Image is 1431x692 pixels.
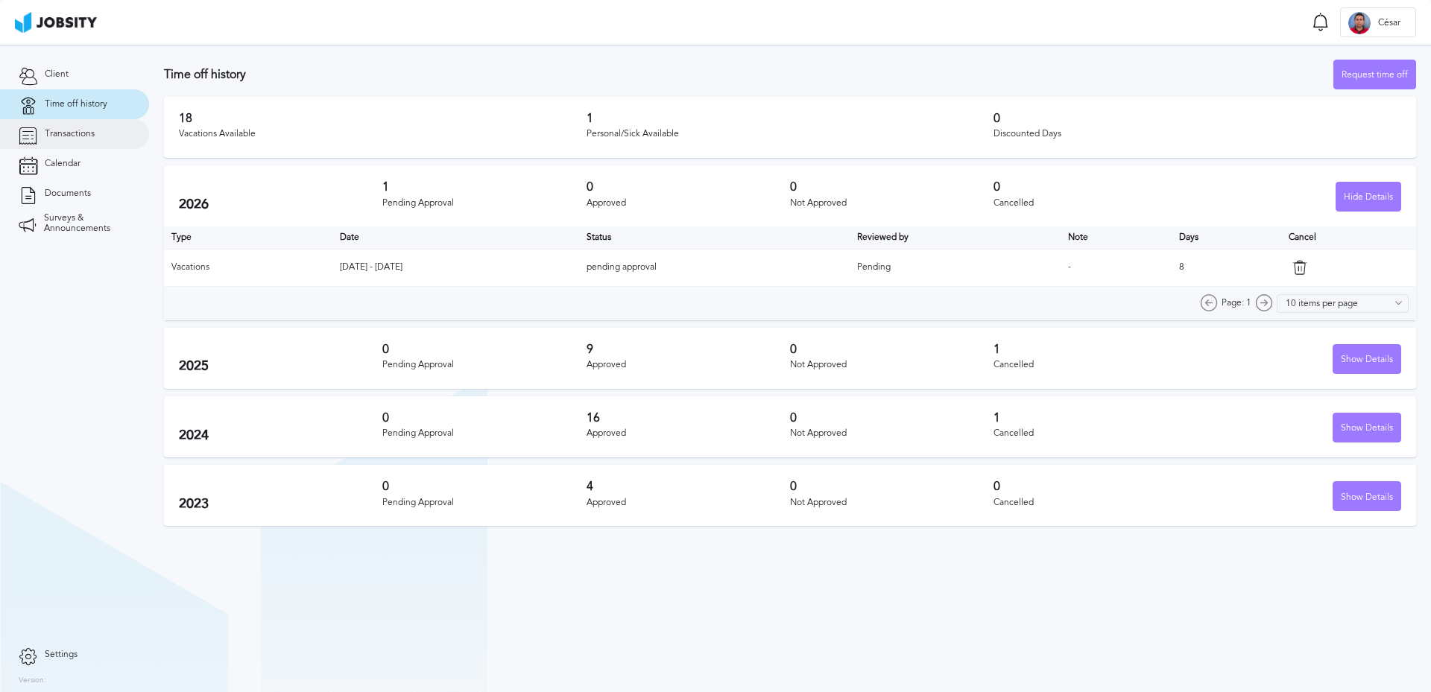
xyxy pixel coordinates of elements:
div: Pending Approval [382,198,586,209]
td: 8 [1172,249,1280,286]
h3: 1 [382,180,586,194]
th: Days [1172,226,1280,249]
div: Not Approved [790,498,994,508]
div: Pending Approval [382,360,586,370]
div: Personal/Sick Available [587,129,994,139]
div: Show Details [1333,413,1400,443]
h3: Time off history [164,68,1333,81]
th: Toggle SortBy [850,226,1061,249]
h3: 1 [994,343,1197,356]
span: - [1068,261,1071,272]
span: César [1371,18,1408,28]
span: Time off history [45,99,107,109]
div: Approved [587,498,790,508]
div: Show Details [1333,482,1400,512]
h2: 2024 [179,428,382,443]
h3: 1 [994,411,1197,425]
div: C [1348,12,1371,34]
th: Toggle SortBy [332,226,579,249]
h3: 0 [994,112,1401,125]
h3: 0 [790,411,994,425]
h3: 9 [587,343,790,356]
button: Show Details [1333,481,1401,511]
td: pending approval [579,249,850,286]
button: Show Details [1333,344,1401,374]
div: Show Details [1333,345,1400,375]
h2: 2026 [179,197,382,212]
h3: 18 [179,112,587,125]
button: CCésar [1340,7,1416,37]
div: Cancelled [994,428,1197,439]
div: Pending Approval [382,428,586,439]
div: Cancelled [994,360,1197,370]
button: Show Details [1333,413,1401,442]
span: Pending [857,261,891,272]
div: Approved [587,428,790,439]
div: Approved [587,198,790,209]
h3: 0 [587,180,790,194]
h2: 2023 [179,496,382,512]
div: Not Approved [790,428,994,439]
h3: 0 [382,480,586,493]
img: ab4bad089aa723f57921c736e9817d99.png [15,12,97,33]
span: Documents [45,188,91,199]
div: Not Approved [790,198,994,209]
div: Cancelled [994,498,1197,508]
span: Client [45,69,69,80]
h3: 0 [994,480,1197,493]
th: Type [164,226,332,249]
div: Hide Details [1336,182,1400,212]
th: Cancel [1281,226,1416,249]
div: Not Approved [790,360,994,370]
label: Version: [19,676,46,685]
th: Toggle SortBy [579,226,850,249]
h2: 2025 [179,358,382,374]
span: Surveys & Announcements [44,213,130,234]
h3: 0 [382,343,586,356]
span: Calendar [45,159,80,169]
span: Transactions [45,129,95,139]
h3: 0 [790,480,994,493]
button: Hide Details [1336,182,1401,212]
th: Toggle SortBy [1061,226,1172,249]
button: Request time off [1333,60,1416,89]
h3: 1 [587,112,994,125]
div: Cancelled [994,198,1197,209]
div: Approved [587,360,790,370]
td: [DATE] - [DATE] [332,249,579,286]
h3: 0 [790,180,994,194]
h3: 4 [587,480,790,493]
h3: 0 [382,411,586,425]
span: Settings [45,650,78,660]
div: Pending Approval [382,498,586,508]
h3: 0 [994,180,1197,194]
div: Request time off [1334,60,1415,90]
span: Page: 1 [1222,298,1251,308]
div: Discounted Days [994,129,1401,139]
h3: 0 [790,343,994,356]
h3: 16 [587,411,790,425]
td: Vacations [164,249,332,286]
div: Vacations Available [179,129,587,139]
